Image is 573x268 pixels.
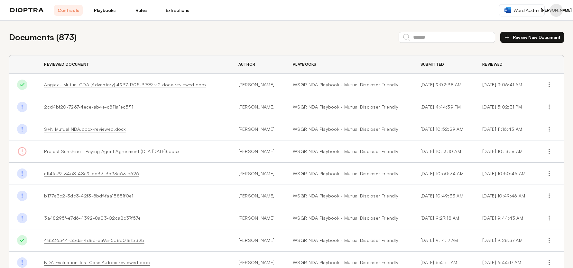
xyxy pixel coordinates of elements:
button: Review New Document [500,32,564,43]
span: Word Add-in [513,7,539,14]
td: [PERSON_NAME] [231,185,285,207]
img: Done [17,257,27,268]
a: Contracts [54,5,83,16]
img: Done [17,213,27,223]
a: WSGR NDA Playbook - Mutual Discloser Friendly [293,170,405,177]
td: [DATE] 10:13:10 AM [413,140,475,163]
td: [DATE] 10:13:18 AM [475,140,536,163]
a: WSGR NDA Playbook - Mutual Discloser Friendly [293,81,405,88]
td: [DATE] 11:16:43 AM [475,118,536,140]
th: Playbooks [285,55,413,74]
td: [PERSON_NAME] [231,140,285,163]
img: Done [17,80,27,90]
h2: Documents ( 873 ) [9,31,77,43]
a: WSGR NDA Playbook - Mutual Discloser Friendly [293,237,405,244]
td: [DATE] 10:49:46 AM [475,185,536,207]
img: Done [17,191,27,201]
a: WSGR NDA Playbook - Mutual Discloser Friendly [293,104,405,110]
a: WSGR NDA Playbook - Mutual Discloser Friendly [293,215,405,221]
img: Done [17,168,27,179]
a: aff4fc79-3458-48c9-bd33-3c93c631e626 [44,171,139,176]
a: Playbooks [90,5,119,16]
th: Reviewed Document [36,55,230,74]
td: [DATE] 5:02:31 PM [475,96,536,118]
td: [PERSON_NAME] [231,207,285,229]
a: WSGR NDA Playbook - Mutual Discloser Friendly [293,148,405,155]
div: Julia Anderson [550,4,563,17]
th: Author [231,55,285,74]
td: [DATE] 9:28:37 AM [475,229,536,252]
a: Rules [127,5,155,16]
a: S+N Mutual NDA.docx-reviewed.docx [44,126,125,132]
a: WSGR NDA Playbook - Mutual Discloser Friendly [293,126,405,132]
a: 3a48295f-e7d6-4392-8a03-02ca2c37f57e [44,215,141,221]
img: Done [17,124,27,134]
th: Reviewed [475,55,536,74]
button: Profile menu [550,4,563,17]
td: [DATE] 10:50:34 AM [413,163,475,185]
img: logo [10,8,44,13]
td: [PERSON_NAME] [231,163,285,185]
td: [PERSON_NAME] [231,118,285,140]
a: WSGR NDA Playbook - Mutual Discloser Friendly [293,259,405,266]
td: [DATE] 10:49:33 AM [413,185,475,207]
td: [DATE] 9:06:41 AM [475,74,536,96]
a: Extractions [163,5,192,16]
a: 48526344-35da-4d8b-aa9a-5d8b0181532b [44,237,144,243]
td: [DATE] 10:50:46 AM [475,163,536,185]
td: [PERSON_NAME] [231,74,285,96]
img: Done [17,102,27,112]
td: [DATE] 4:44:39 PM [413,96,475,118]
a: 2cd4bf20-7267-4ece-ab4e-c811a1ec5f11 [44,104,133,110]
td: [DATE] 9:27:18 AM [413,207,475,229]
img: word [504,7,511,13]
td: [DATE] 9:02:38 AM [413,74,475,96]
a: WSGR NDA Playbook - Mutual Discloser Friendly [293,193,405,199]
a: b177a3c2-3dc3-42f3-8bdf-faa15851f0e1 [44,193,133,198]
a: NDA Evaluation Test Case A.docx-reviewed.docx [44,260,150,265]
span: Project Sunshine - Paying Agent Agreement (DLA [DATE]).docx [44,148,179,154]
td: [DATE] 10:52:29 AM [413,118,475,140]
td: [DATE] 9:44:43 AM [475,207,536,229]
td: [PERSON_NAME] [231,229,285,252]
a: Word Add-in [499,4,545,16]
img: Done [17,235,27,245]
th: Submitted [413,55,475,74]
span: [PERSON_NAME] [541,8,571,13]
td: [DATE] 9:14:17 AM [413,229,475,252]
a: Angiex - Mutual CDA (Advantary) 4937-1705-3799 v.2.docx-reviewed.docx [44,82,206,87]
td: [PERSON_NAME] [231,96,285,118]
